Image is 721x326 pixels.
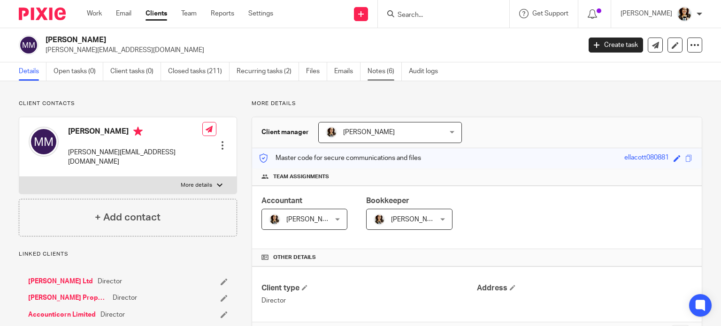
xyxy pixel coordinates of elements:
span: Team assignments [273,173,329,181]
a: Email [116,9,131,18]
p: Linked clients [19,250,237,258]
img: 2020-11-15%2017.26.54-1.jpg [677,7,692,22]
p: Master code for secure communications and files [259,153,421,163]
a: Emails [334,62,360,81]
h4: + Add contact [95,210,161,225]
a: Closed tasks (211) [168,62,230,81]
a: Accounticorn Limited [28,310,96,319]
img: svg%3E [19,35,38,55]
span: Director [113,293,137,303]
img: 2020-11-15%2017.26.54-1.jpg [326,127,337,138]
a: Recurring tasks (2) [237,62,299,81]
a: Team [181,9,197,18]
h4: [PERSON_NAME] [68,127,202,138]
div: ellacott080881 [624,153,669,164]
a: Create task [589,38,643,53]
span: Director [98,277,122,286]
p: More details [181,182,212,189]
img: svg%3E [29,127,59,157]
i: Primary [133,127,143,136]
a: [PERSON_NAME] Ltd [28,277,93,286]
span: Get Support [532,10,568,17]
h2: [PERSON_NAME] [46,35,469,45]
a: Files [306,62,327,81]
p: More details [252,100,702,107]
a: Client tasks (0) [110,62,161,81]
p: Client contacts [19,100,237,107]
a: Open tasks (0) [54,62,103,81]
h4: Address [477,283,692,293]
a: Reports [211,9,234,18]
a: [PERSON_NAME] Properties [28,293,108,303]
input: Search [397,11,481,20]
span: Accountant [261,197,302,205]
p: [PERSON_NAME] [621,9,672,18]
p: Director [261,296,477,305]
span: Bookkeeper [366,197,409,205]
span: [PERSON_NAME] [391,216,443,223]
img: 2020-11-15%2017.26.54-1.jpg [374,214,385,225]
span: [PERSON_NAME] [343,129,395,136]
a: Clients [146,9,167,18]
h3: Client manager [261,128,309,137]
p: [PERSON_NAME][EMAIL_ADDRESS][DOMAIN_NAME] [46,45,575,55]
h4: Client type [261,283,477,293]
p: [PERSON_NAME][EMAIL_ADDRESS][DOMAIN_NAME] [68,148,202,167]
span: [PERSON_NAME] [286,216,338,223]
a: Audit logs [409,62,445,81]
a: Settings [248,9,273,18]
a: Notes (6) [368,62,402,81]
span: Other details [273,254,316,261]
img: 2020-11-15%2017.26.54-1.jpg [269,214,280,225]
img: Pixie [19,8,66,20]
span: Director [100,310,125,319]
a: Details [19,62,46,81]
a: Work [87,9,102,18]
